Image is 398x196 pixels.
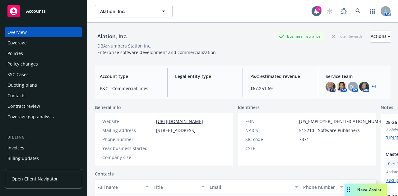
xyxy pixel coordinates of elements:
button: Full name [95,180,151,194]
a: Contract review [5,101,82,111]
a: Coverage [5,38,82,48]
a: SSC Cases [5,70,82,80]
a: Report a Bug [338,5,350,17]
div: Billing updates [7,153,39,163]
div: Full name [97,184,142,190]
span: DL [350,84,356,90]
div: FEIN [245,118,297,125]
a: Accounts [5,2,82,20]
a: Start snowing [323,5,336,17]
button: Nova Assist [345,184,387,196]
a: Billing updates [5,153,82,163]
div: Billing [5,134,82,140]
div: Coverage [7,38,27,48]
div: SIC code [245,136,297,143]
div: Phone number [303,184,336,190]
div: Phone number [102,136,154,143]
a: Overview [5,27,82,37]
span: Legal entity type [175,73,235,80]
div: CSLB [245,145,297,152]
span: Service team [326,73,386,80]
span: Enterprise software development and commercialization [97,49,216,55]
div: Total Rewards [329,32,366,40]
button: Alation, Inc. [95,5,173,17]
span: - [299,145,301,152]
img: photo [359,82,369,92]
div: 5 [316,6,322,12]
button: Title [151,180,207,194]
span: Account type [100,73,160,80]
div: Policy changes [7,59,38,69]
div: Company size [102,154,154,161]
div: Title [154,184,198,190]
a: Search [352,5,364,17]
div: Coverage gap analysis [7,112,54,122]
button: Email [207,180,301,194]
div: Contract review [7,101,40,111]
a: Switch app [366,5,379,17]
div: Mailing address [102,127,154,134]
span: - [156,136,158,143]
a: Invoices [5,143,82,153]
div: Website [102,118,154,125]
span: Nova Assist [357,187,382,192]
span: P&C - Commercial lines [100,85,160,92]
a: [URL][DOMAIN_NAME] [156,118,203,124]
a: +4 [372,85,376,89]
div: Actions [371,30,391,42]
div: SSC Cases [7,70,29,80]
div: Overview [7,27,27,37]
button: Key contact [346,180,376,194]
div: Year business started [102,145,154,152]
span: - [156,145,158,152]
div: Email [210,184,291,190]
span: - [156,154,158,161]
a: Coverage gap analysis [5,112,82,122]
span: Alation, Inc. [100,8,154,15]
span: [STREET_ADDRESS] [156,127,196,134]
button: Phone number [301,180,345,194]
div: Contacts [7,91,25,101]
div: Business Insurance [276,32,324,40]
img: photo [326,82,336,92]
span: Identifiers [238,104,260,111]
a: Contacts [95,171,114,177]
span: Open Client Navigator [12,175,58,182]
div: Quoting plans [7,80,37,90]
span: 513210 - Software Publishers [299,127,360,134]
div: DBA: Numbers Station Inc. [97,43,151,49]
a: Contacts [5,91,82,101]
div: NAICS [245,127,297,134]
div: Alation, Inc. [95,32,130,40]
div: Drag to move [345,184,352,196]
img: photo [337,82,347,92]
a: Policies [5,48,82,58]
span: [US_EMPLOYER_IDENTIFICATION_NUMBER] [299,118,388,125]
span: Notes [381,104,393,112]
div: Policies [7,48,23,58]
span: Accounts [26,9,46,14]
div: Invoices [7,143,24,153]
span: 7371 [299,136,309,143]
span: General info [95,104,121,111]
a: Policy changes [5,59,82,69]
span: - [175,85,235,92]
span: P&C estimated revenue [250,73,310,80]
a: Quoting plans [5,80,82,90]
button: Actions [371,30,391,43]
span: $67,251.69 [250,85,310,92]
